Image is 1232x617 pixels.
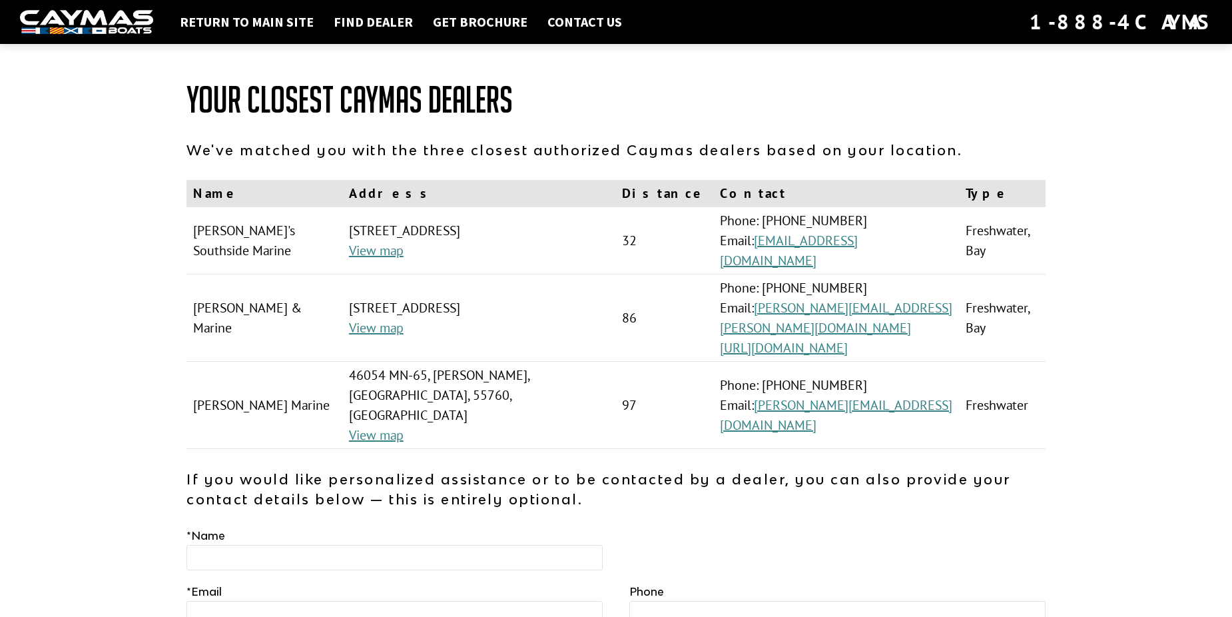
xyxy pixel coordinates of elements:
a: Return to main site [173,13,320,31]
td: Phone: [PHONE_NUMBER] Email: [713,275,959,362]
th: Contact [713,180,959,207]
th: Name [186,180,342,207]
label: Name [186,528,225,544]
td: 86 [615,275,713,362]
a: View map [349,242,404,259]
td: Phone: [PHONE_NUMBER] Email: [713,207,959,275]
div: 1-888-4CAYMAS [1030,7,1212,37]
td: 32 [615,207,713,275]
p: We've matched you with the three closest authorized Caymas dealers based on your location. [186,140,1046,160]
th: Distance [615,180,713,207]
a: [PERSON_NAME][EMAIL_ADDRESS][DOMAIN_NAME] [720,396,952,434]
td: [PERSON_NAME] & Marine [186,275,342,362]
td: 46054 MN-65, [PERSON_NAME], [GEOGRAPHIC_DATA], 55760, [GEOGRAPHIC_DATA] [342,362,615,449]
a: [URL][DOMAIN_NAME] [720,339,848,356]
a: Find Dealer [327,13,420,31]
th: Address [342,180,615,207]
a: View map [349,319,404,336]
td: [PERSON_NAME]'s Southside Marine [186,207,342,275]
th: Type [959,180,1046,207]
h1: Your Closest Caymas Dealers [186,80,1046,120]
p: If you would like personalized assistance or to be contacted by a dealer, you can also provide yo... [186,469,1046,509]
label: Phone [629,584,664,600]
a: Contact Us [541,13,629,31]
td: Freshwater, Bay [959,275,1046,362]
td: Freshwater, Bay [959,207,1046,275]
td: [STREET_ADDRESS] [342,275,615,362]
img: white-logo-c9c8dbefe5ff5ceceb0f0178aa75bf4bb51f6bca0971e226c86eb53dfe498488.png [20,10,153,35]
a: Get Brochure [426,13,534,31]
td: 97 [615,362,713,449]
a: View map [349,426,404,444]
a: [PERSON_NAME][EMAIL_ADDRESS][PERSON_NAME][DOMAIN_NAME] [720,299,952,336]
td: Freshwater [959,362,1046,449]
a: [EMAIL_ADDRESS][DOMAIN_NAME] [720,232,858,269]
td: [PERSON_NAME] Marine [186,362,342,449]
td: [STREET_ADDRESS] [342,207,615,275]
td: Phone: [PHONE_NUMBER] Email: [713,362,959,449]
label: Email [186,584,222,600]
